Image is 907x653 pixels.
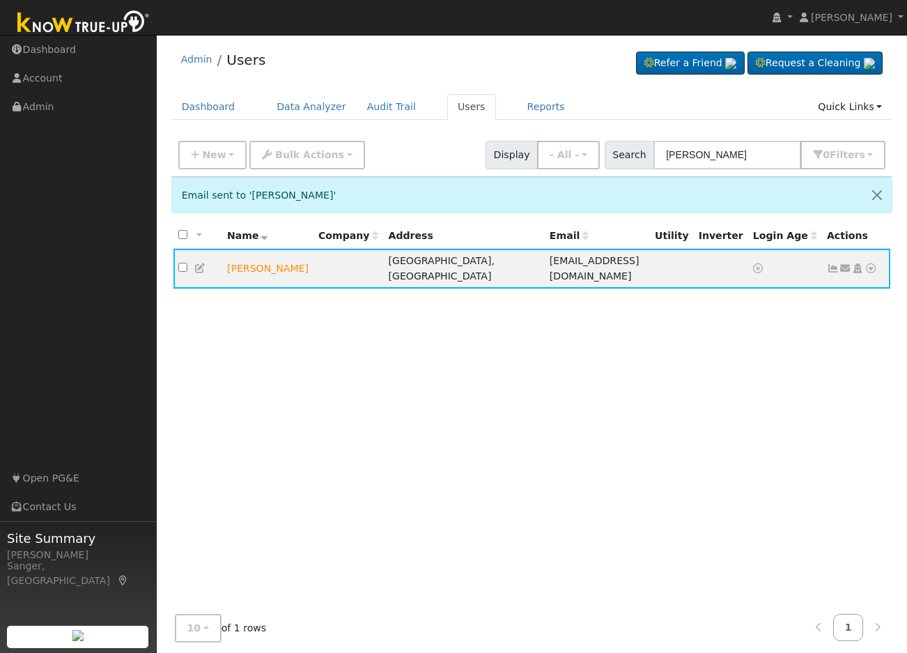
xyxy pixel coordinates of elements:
[227,230,268,241] span: Name
[859,149,865,160] span: s
[851,263,864,274] a: Login As
[275,149,344,160] span: Bulk Actions
[357,94,426,120] a: Audit Trail
[517,94,575,120] a: Reports
[194,263,207,274] a: Edit User
[389,229,540,243] div: Address
[833,614,864,641] a: 1
[202,149,226,160] span: New
[383,249,544,289] td: [GEOGRAPHIC_DATA], [GEOGRAPHIC_DATA]
[864,58,875,69] img: retrieve
[550,255,639,281] span: [EMAIL_ADDRESS][DOMAIN_NAME]
[178,141,247,169] button: New
[249,141,364,169] button: Bulk Actions
[699,229,743,243] div: Inverter
[655,229,689,243] div: Utility
[10,8,157,39] img: Know True-Up
[747,52,883,75] a: Request a Cleaning
[636,52,745,75] a: Refer a Friend
[187,622,201,633] span: 10
[800,141,885,169] button: 0Filters
[7,529,149,548] span: Site Summary
[839,261,852,276] a: bikr420@yahoo.com
[182,190,336,201] span: Email sent to '[PERSON_NAME]'
[830,149,865,160] span: Filter
[171,94,246,120] a: Dashboard
[827,263,839,274] a: Not connected
[862,178,892,212] button: Close
[725,58,736,69] img: retrieve
[266,94,357,120] a: Data Analyzer
[827,229,885,243] div: Actions
[72,630,84,641] img: retrieve
[7,548,149,562] div: [PERSON_NAME]
[753,230,817,241] span: Days since last login
[117,575,130,586] a: Map
[7,559,149,588] div: Sanger, [GEOGRAPHIC_DATA]
[807,94,892,120] a: Quick Links
[811,12,892,23] span: [PERSON_NAME]
[226,52,265,68] a: Users
[181,54,212,65] a: Admin
[447,94,496,120] a: Users
[175,614,267,643] span: of 1 rows
[175,614,222,643] button: 10
[550,230,589,241] span: Email
[653,141,801,169] input: Search
[605,141,654,169] span: Search
[753,263,766,274] a: No login access
[486,141,538,169] span: Display
[318,230,378,241] span: Company name
[537,141,600,169] button: - All -
[865,261,877,276] a: Other actions
[222,249,313,289] td: Lead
